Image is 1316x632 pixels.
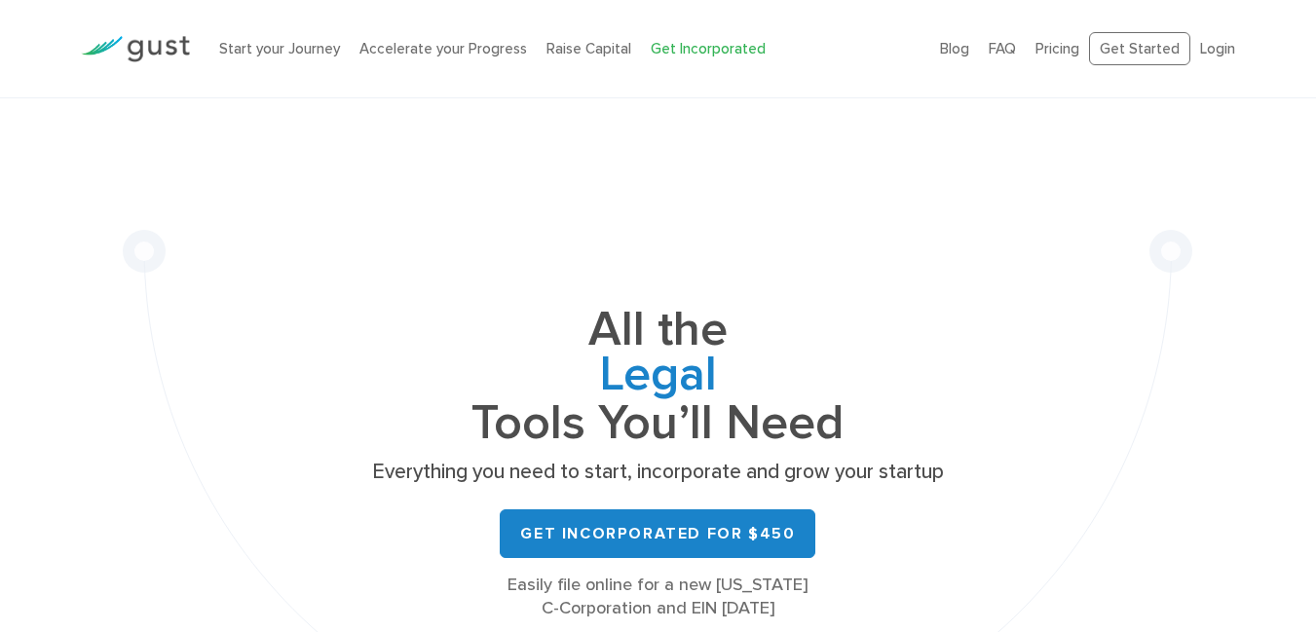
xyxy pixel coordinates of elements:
[500,509,815,558] a: Get Incorporated for $450
[989,40,1016,57] a: FAQ
[546,40,631,57] a: Raise Capital
[365,574,950,620] div: Easily file online for a new [US_STATE] C-Corporation and EIN [DATE]
[365,459,950,486] p: Everything you need to start, incorporate and grow your startup
[359,40,527,57] a: Accelerate your Progress
[219,40,340,57] a: Start your Journey
[365,308,950,445] h1: All the Tools You’ll Need
[940,40,969,57] a: Blog
[1089,32,1190,66] a: Get Started
[365,353,950,401] span: Legal
[651,40,766,57] a: Get Incorporated
[1200,40,1235,57] a: Login
[81,36,190,62] img: Gust Logo
[1035,40,1079,57] a: Pricing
